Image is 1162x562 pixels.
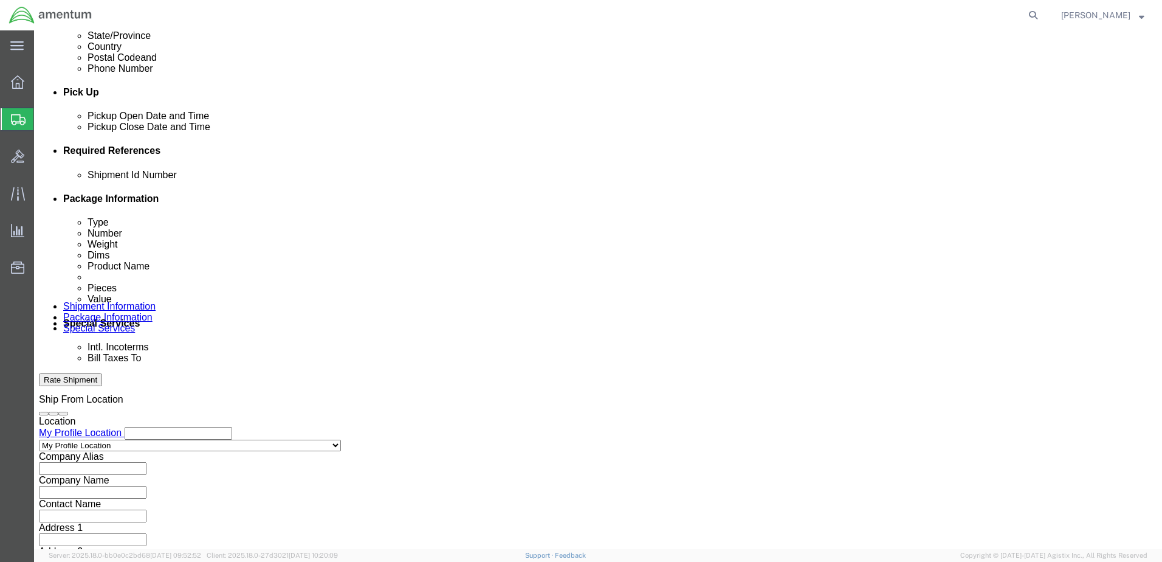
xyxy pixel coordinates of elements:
[34,30,1162,549] iframe: FS Legacy Container
[9,6,92,24] img: logo
[150,552,201,559] span: [DATE] 09:52:52
[1061,9,1130,22] span: Scott Meyers
[207,552,338,559] span: Client: 2025.18.0-27d3021
[525,552,555,559] a: Support
[49,552,201,559] span: Server: 2025.18.0-bb0e0c2bd68
[960,550,1147,561] span: Copyright © [DATE]-[DATE] Agistix Inc., All Rights Reserved
[1061,8,1145,23] button: [PERSON_NAME]
[555,552,586,559] a: Feedback
[289,552,338,559] span: [DATE] 10:20:09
